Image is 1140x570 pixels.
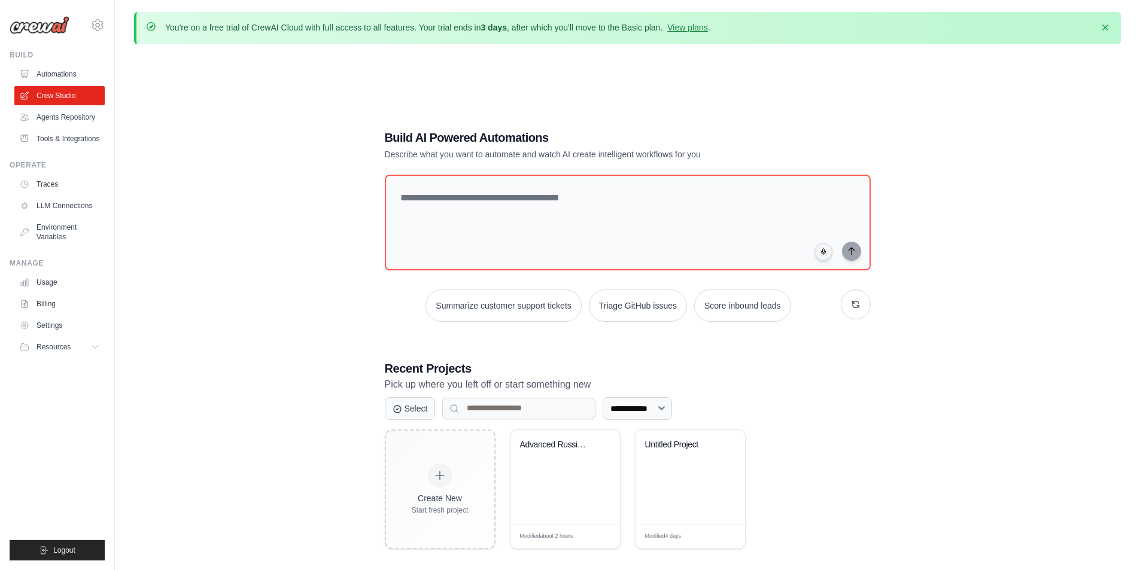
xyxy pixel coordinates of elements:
[412,505,469,515] div: Start fresh project
[14,86,105,105] a: Crew Studio
[53,545,75,555] span: Logout
[14,175,105,194] a: Traces
[645,440,718,450] div: Untitled Project
[14,294,105,313] a: Billing
[14,129,105,148] a: Tools & Integrations
[37,342,71,352] span: Resources
[14,316,105,335] a: Settings
[589,289,687,322] button: Triage GitHub issues
[385,360,871,377] h3: Recent Projects
[425,289,581,322] button: Summarize customer support tickets
[14,273,105,292] a: Usage
[10,160,105,170] div: Operate
[14,108,105,127] a: Agents Repository
[520,440,592,450] div: Advanced Russian Crypto Digest Generator v4.0 (Full Number Processing)
[412,492,469,504] div: Create New
[667,23,707,32] a: View plans
[481,23,507,32] strong: 3 days
[591,532,601,541] span: Edit
[716,532,726,541] span: Edit
[814,243,832,261] button: Click to speak your automation idea
[694,289,791,322] button: Score inbound leads
[10,540,105,560] button: Logout
[14,337,105,356] button: Resources
[385,397,436,420] button: Select
[10,50,105,60] div: Build
[520,532,573,541] span: Modified about 2 hours
[841,289,871,319] button: Get new suggestions
[385,148,787,160] p: Describe what you want to automate and watch AI create intelligent workflows for you
[385,129,787,146] h1: Build AI Powered Automations
[165,22,710,33] p: You're on a free trial of CrewAI Cloud with full access to all features. Your trial ends in , aft...
[10,16,69,34] img: Logo
[14,65,105,84] a: Automations
[10,258,105,268] div: Manage
[14,196,105,215] a: LLM Connections
[385,377,871,392] p: Pick up where you left off or start something new
[14,218,105,246] a: Environment Variables
[645,532,682,541] span: Modified 4 days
